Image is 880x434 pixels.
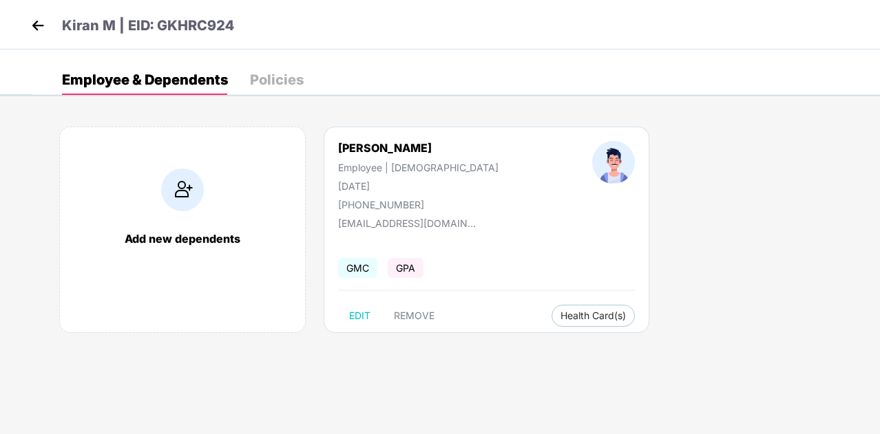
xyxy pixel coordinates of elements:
[561,312,626,319] span: Health Card(s)
[338,258,377,278] span: GMC
[388,258,423,278] span: GPA
[338,217,476,229] div: [EMAIL_ADDRESS][DOMAIN_NAME]
[349,310,370,321] span: EDIT
[62,73,228,87] div: Employee & Dependents
[338,199,499,210] div: [PHONE_NUMBER]
[552,305,635,327] button: Health Card(s)
[338,180,499,192] div: [DATE]
[338,305,381,327] button: EDIT
[592,141,635,184] img: profileImage
[28,15,48,36] img: back
[62,15,234,36] p: Kiran M | EID: GKHRC924
[161,169,204,211] img: addIcon
[394,310,434,321] span: REMOVE
[338,141,499,155] div: [PERSON_NAME]
[250,73,304,87] div: Policies
[338,162,499,173] div: Employee | [DEMOGRAPHIC_DATA]
[383,305,446,327] button: REMOVE
[74,232,291,246] div: Add new dependents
